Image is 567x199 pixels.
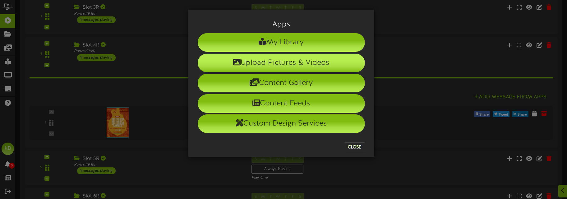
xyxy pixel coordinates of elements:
[198,54,365,72] li: Upload Pictures & Videos
[198,20,365,29] h3: Apps
[198,74,365,92] li: Content Gallery
[198,33,365,52] li: My Library
[344,142,365,152] button: Close
[198,114,365,133] li: Custom Design Services
[198,94,365,113] li: Content Feeds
